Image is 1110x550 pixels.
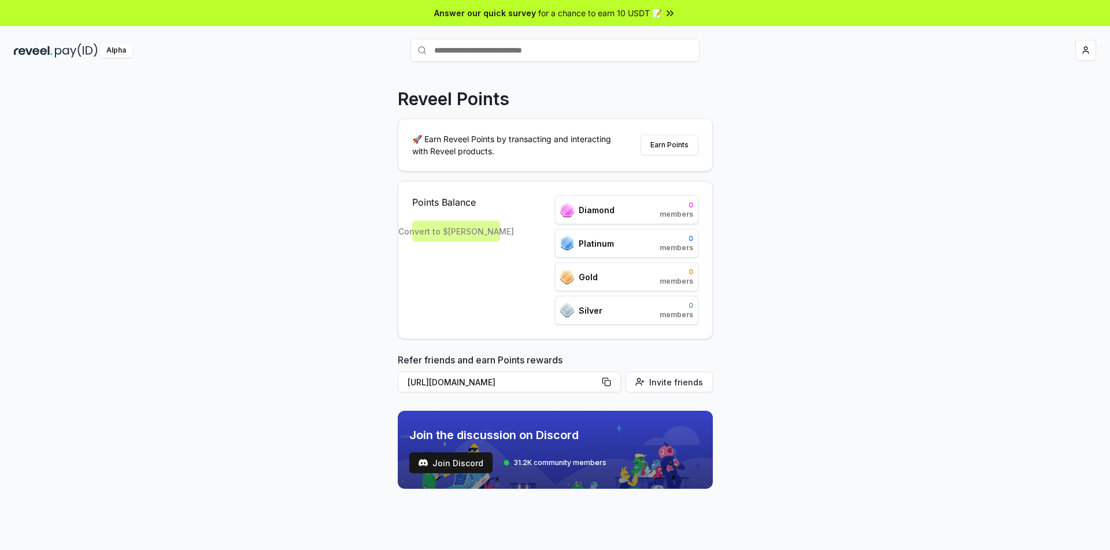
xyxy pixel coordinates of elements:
button: Invite friends [626,371,713,392]
span: Points Balance [412,195,500,209]
img: ranks_icon [560,203,574,217]
button: [URL][DOMAIN_NAME] [398,371,621,392]
span: Join the discussion on Discord [409,427,606,443]
span: Join Discord [432,457,483,469]
img: pay_id [55,43,98,58]
span: members [660,310,693,319]
p: 🚀 Earn Reveel Points by transacting and interacting with Reveel products. [412,133,620,157]
span: Invite friends [649,376,703,388]
img: ranks_icon [560,303,574,318]
span: for a chance to earn 10 USDT 📝 [538,7,662,19]
img: discord_banner [398,411,713,489]
button: Earn Points [641,135,698,155]
a: testJoin Discord [409,452,493,473]
span: 0 [660,200,693,210]
span: 0 [660,267,693,277]
img: ranks_icon [560,270,574,284]
img: test [419,458,428,467]
div: Alpha [100,43,132,58]
p: Reveel Points [398,88,509,109]
span: members [660,243,693,252]
span: Platinum [579,237,614,250]
img: ranks_icon [560,236,574,251]
button: Join Discord [409,452,493,473]
span: Answer our quick survey [434,7,536,19]
span: members [660,277,693,286]
span: Diamond [579,204,615,216]
span: members [660,210,693,219]
span: 0 [660,234,693,243]
span: 31.2K community members [513,458,606,467]
span: 0 [660,301,693,310]
span: Gold [579,271,598,283]
img: reveel_dark [14,43,53,58]
div: Refer friends and earn Points rewards [398,353,713,397]
span: Silver [579,304,602,317]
